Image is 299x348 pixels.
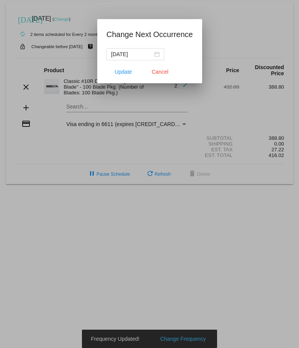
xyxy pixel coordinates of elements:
span: Update [114,69,132,75]
button: Close dialog [143,65,177,79]
h1: Change Next Occurrence [106,28,193,40]
button: Update [106,65,140,79]
input: Select date [111,50,153,58]
span: Cancel [152,69,168,75]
